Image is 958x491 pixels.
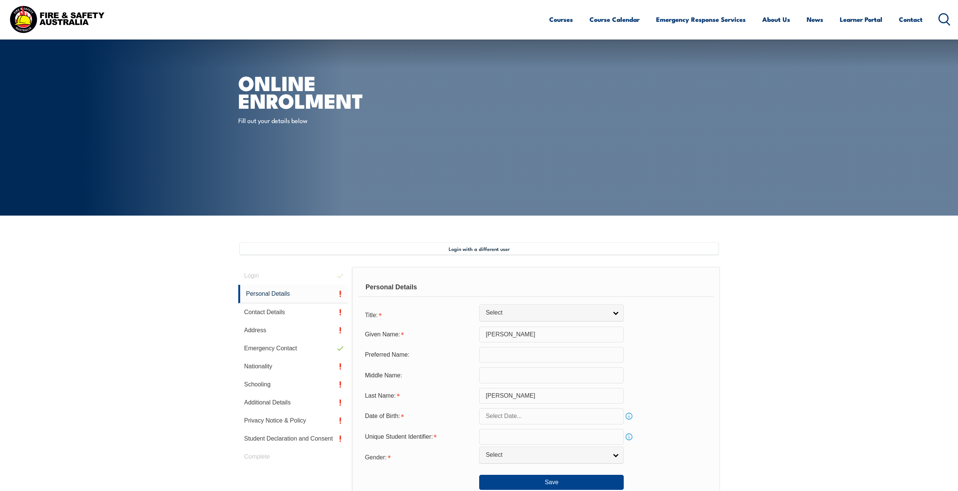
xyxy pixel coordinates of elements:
[238,430,348,448] a: Student Declaration and Consent
[238,303,348,321] a: Contact Details
[359,307,479,322] div: Title is required.
[238,321,348,339] a: Address
[238,375,348,394] a: Schooling
[807,9,823,29] a: News
[479,429,624,445] input: 10 Characters no 1, 0, O or I
[359,348,479,362] div: Preferred Name:
[840,9,882,29] a: Learner Portal
[359,368,479,382] div: Middle Name:
[479,475,624,490] button: Save
[899,9,923,29] a: Contact
[238,285,348,303] a: Personal Details
[238,412,348,430] a: Privacy Notice & Policy
[624,432,634,442] a: Info
[359,409,479,423] div: Date of Birth is required.
[479,408,624,424] input: Select Date...
[238,394,348,412] a: Additional Details
[589,9,640,29] a: Course Calendar
[238,116,376,125] p: Fill out your details below
[359,449,479,464] div: Gender is required.
[624,411,634,421] a: Info
[656,9,746,29] a: Emergency Response Services
[359,430,479,444] div: Unique Student Identifier is required.
[238,74,424,109] h1: Online Enrolment
[449,246,510,252] span: Login with a different user
[762,9,790,29] a: About Us
[486,451,608,459] span: Select
[486,309,608,317] span: Select
[359,389,479,403] div: Last Name is required.
[365,312,378,318] span: Title:
[238,357,348,375] a: Nationality
[359,327,479,342] div: Given Name is required.
[238,339,348,357] a: Emergency Contact
[359,278,713,297] div: Personal Details
[365,454,387,461] span: Gender:
[549,9,573,29] a: Courses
